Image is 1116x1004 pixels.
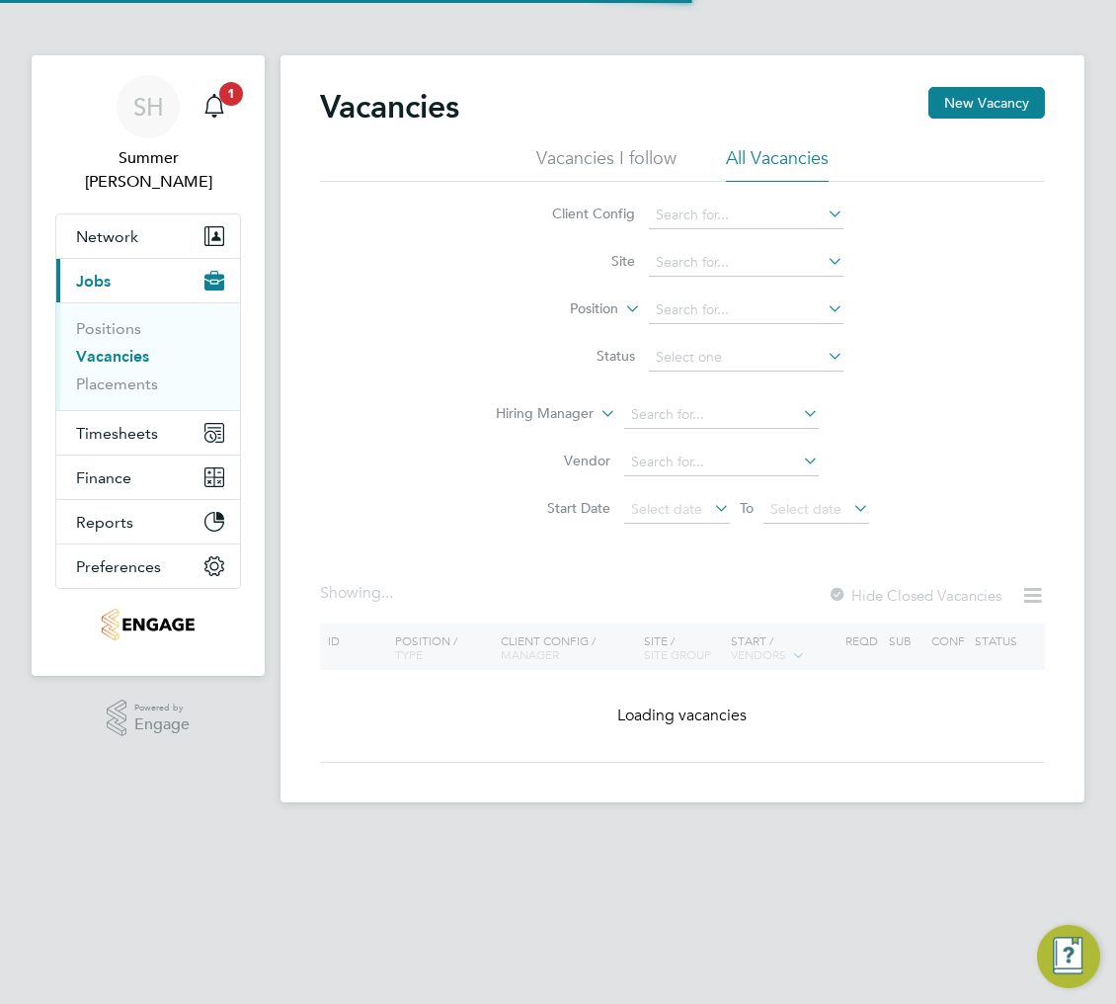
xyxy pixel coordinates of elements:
[219,82,243,106] span: 1
[770,500,841,518] span: Select date
[521,205,635,222] label: Client Config
[505,299,618,319] label: Position
[56,411,240,455] button: Timesheets
[497,452,610,469] label: Vendor
[76,468,131,487] span: Finance
[320,583,397,604] div: Showing
[649,249,843,277] input: Search for...
[928,87,1045,119] button: New Vacancy
[521,252,635,270] label: Site
[134,700,190,716] span: Powered by
[649,202,843,229] input: Search for...
[624,449,819,476] input: Search for...
[76,227,138,246] span: Network
[76,513,133,532] span: Reports
[649,344,843,372] input: Select one
[55,609,241,640] a: Go to home page
[726,146,829,182] li: All Vacancies
[55,146,241,194] span: Summer Hadden
[32,55,265,676] nav: Main navigation
[649,296,843,324] input: Search for...
[133,94,164,120] span: SH
[76,347,149,366] a: Vacancies
[1037,925,1100,988] button: Engage Resource Center
[107,700,191,737] a: Powered byEngage
[56,214,240,258] button: Network
[134,716,190,733] span: Engage
[56,302,240,410] div: Jobs
[55,75,241,194] a: SHSummer [PERSON_NAME]
[320,87,459,126] h2: Vacancies
[56,259,240,302] button: Jobs
[76,424,158,443] span: Timesheets
[381,583,393,603] span: ...
[56,500,240,544] button: Reports
[76,272,111,291] span: Jobs
[76,319,141,338] a: Positions
[734,495,759,521] span: To
[521,347,635,365] label: Status
[76,557,161,576] span: Preferences
[631,500,702,518] span: Select date
[102,609,194,640] img: romaxrecruitment-logo-retina.png
[76,375,158,393] a: Placements
[536,146,677,182] li: Vacancies I follow
[56,456,240,499] button: Finance
[56,544,240,588] button: Preferences
[480,404,594,424] label: Hiring Manager
[828,586,1001,605] label: Hide Closed Vacancies
[497,499,610,517] label: Start Date
[195,75,234,138] a: 1
[624,401,819,429] input: Search for...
